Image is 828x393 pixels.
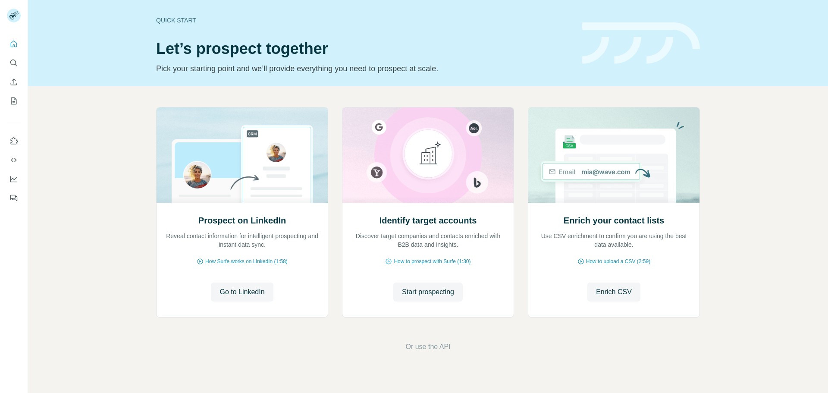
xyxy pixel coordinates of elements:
span: How Surfe works on LinkedIn (1:58) [205,258,288,265]
span: Go to LinkedIn [220,287,264,297]
button: Dashboard [7,171,21,187]
button: Or use the API [405,342,450,352]
button: Start prospecting [393,283,463,302]
button: Quick start [7,36,21,52]
h2: Enrich your contact lists [564,214,664,226]
button: Use Surfe on LinkedIn [7,133,21,149]
span: How to prospect with Surfe (1:30) [394,258,470,265]
h1: Let’s prospect together [156,40,572,57]
p: Pick your starting point and we’ll provide everything you need to prospect at scale. [156,63,572,75]
button: My lists [7,93,21,109]
button: Feedback [7,190,21,206]
button: Go to LinkedIn [211,283,273,302]
div: Quick start [156,16,572,25]
h2: Identify target accounts [379,214,477,226]
button: Search [7,55,21,71]
img: banner [582,22,700,64]
button: Enrich CSV [587,283,640,302]
p: Reveal contact information for intelligent prospecting and instant data sync. [165,232,319,249]
p: Use CSV enrichment to confirm you are using the best data available. [537,232,691,249]
span: Enrich CSV [596,287,632,297]
h2: Prospect on LinkedIn [198,214,286,226]
img: Enrich your contact lists [528,107,700,203]
span: Start prospecting [402,287,454,297]
img: Prospect on LinkedIn [156,107,328,203]
button: Use Surfe API [7,152,21,168]
span: How to upload a CSV (2:59) [586,258,650,265]
img: Identify target accounts [342,107,514,203]
button: Enrich CSV [7,74,21,90]
p: Discover target companies and contacts enriched with B2B data and insights. [351,232,505,249]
